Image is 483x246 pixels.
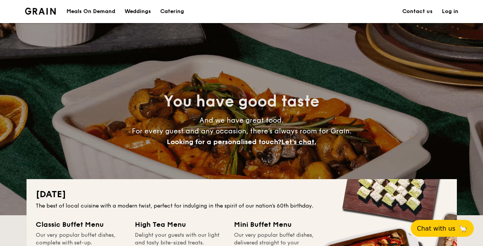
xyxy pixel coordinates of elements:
[36,188,448,201] h2: [DATE]
[132,116,352,146] span: And we have great food. For every guest and any occasion, there’s always room for Grain.
[411,220,474,237] button: Chat with us🦙
[25,8,56,15] img: Grain
[167,138,281,146] span: Looking for a personalised touch?
[135,219,225,230] div: High Tea Menu
[458,224,468,233] span: 🦙
[234,219,324,230] div: Mini Buffet Menu
[36,202,448,210] div: The best of local cuisine with a modern twist, perfect for indulging in the spirit of our nation’...
[36,219,126,230] div: Classic Buffet Menu
[281,138,316,146] span: Let's chat.
[417,225,455,232] span: Chat with us
[164,92,319,111] span: You have good taste
[25,8,56,15] a: Logotype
